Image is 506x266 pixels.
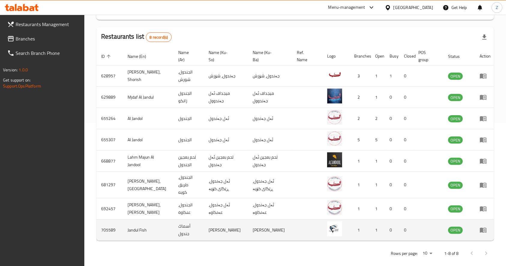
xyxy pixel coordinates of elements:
[173,172,204,198] td: الجندول، طريق كويه
[349,151,370,172] td: 1
[204,129,248,151] td: ئەل جەندول
[327,131,342,146] img: Al Jandol
[16,35,80,42] span: Branches
[480,72,491,79] div: Menu
[480,115,491,122] div: Menu
[385,129,399,151] td: 0
[399,65,414,87] td: 0
[391,250,418,257] p: Rows per page:
[248,220,292,241] td: [PERSON_NAME]
[96,220,123,241] td: 705589
[448,136,463,144] div: OPEN
[370,172,385,198] td: 1
[475,47,495,65] th: Action
[173,198,204,220] td: الجندول، عنكاوة
[173,129,204,151] td: الجندول
[96,129,123,151] td: 655307
[399,151,414,172] td: 0
[248,108,292,129] td: ئەل جەندول
[123,220,173,241] td: Jandul Fish
[123,198,173,220] td: [PERSON_NAME], [PERSON_NAME]
[204,220,248,241] td: [PERSON_NAME]
[349,172,370,198] td: 1
[448,227,463,234] div: OPEN
[327,200,342,215] img: Al Jandoul, Ankawa
[480,94,491,101] div: Menu
[327,67,342,82] img: Al Jandul, Shorish
[204,108,248,129] td: ئەل جەندول
[399,108,414,129] td: 0
[128,53,154,60] span: Name (En)
[399,129,414,151] td: 0
[349,65,370,87] td: 3
[123,65,173,87] td: [PERSON_NAME], Shorish
[173,108,204,129] td: الجندول
[448,158,463,165] span: OPEN
[3,66,18,74] span: Version:
[248,198,292,220] td: ئەل جەندول، عەنکاوە
[480,157,491,165] div: Menu
[480,181,491,189] div: Menu
[385,87,399,108] td: 0
[96,172,123,198] td: 681297
[327,176,342,191] img: Al Jandoul, Koya Road
[448,73,463,80] div: OPEN
[96,87,123,108] td: 629889
[96,198,123,220] td: 692457
[204,198,248,220] td: ئەل جەندول، عەنکاوە
[370,47,385,65] th: Open
[96,151,123,172] td: 668877
[448,53,468,60] span: Status
[370,151,385,172] td: 1
[3,76,31,84] span: Get support on:
[3,82,41,90] a: Support.OpsPlatform
[370,87,385,108] td: 1
[204,151,248,172] td: لحم بعجين ئەل جەندول
[385,172,399,198] td: 0
[480,226,491,234] div: Menu
[16,49,80,57] span: Search Branch Phone
[2,17,85,31] a: Restaurants Management
[385,108,399,129] td: 0
[96,47,495,241] table: enhanced table
[444,250,459,257] p: 1-8 of 8
[173,220,204,241] td: أسماك جندول
[385,198,399,220] td: 0
[297,49,315,63] span: Ref. Name
[399,198,414,220] td: 0
[146,34,172,40] span: 8 record(s)
[370,198,385,220] td: 1
[248,172,292,198] td: ئەل جەندول، ڕێگای کۆیە
[123,87,173,108] td: Mjdaf Al Jandul
[248,65,292,87] td: جەندول، شۆرش
[173,65,204,87] td: الجندول, شورش
[209,49,241,63] span: Name (Ku-So)
[327,88,342,103] img: Mjdaf Al Jandul
[173,151,204,172] td: لحم بعجين الجندول
[327,152,342,167] img: Lahm Majun Al Jandool
[448,182,463,189] span: OPEN
[480,205,491,212] div: Menu
[420,249,435,258] div: Rows per page:
[477,30,492,44] div: Export file
[385,220,399,241] td: 0
[370,65,385,87] td: 1
[480,136,491,143] div: Menu
[349,220,370,241] td: 1
[204,87,248,108] td: میجداف ئەل جەندوول
[178,49,197,63] span: Name (Ar)
[385,151,399,172] td: 0
[393,4,433,11] div: [GEOGRAPHIC_DATA]
[248,129,292,151] td: ئەل جەندول
[322,47,349,65] th: Logo
[101,32,172,42] h2: Restaurants list
[327,221,342,236] img: Jandul Fish
[448,94,463,101] span: OPEN
[448,115,463,122] span: OPEN
[448,115,463,122] div: OPEN
[327,110,342,125] img: Al Jandol
[123,172,173,198] td: [PERSON_NAME], [GEOGRAPHIC_DATA]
